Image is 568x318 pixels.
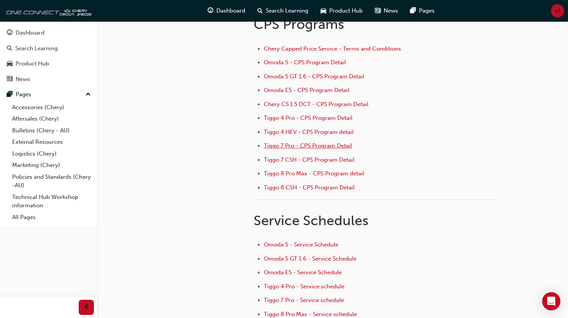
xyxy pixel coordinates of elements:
a: Tiggo 7 Pro - CPS Program Detail [264,142,352,149]
a: Technical Hub Workshop information [9,191,94,211]
a: Tiggo 8 Pro Max - Service schedule [264,311,357,318]
span: Product Hub [329,6,363,15]
div: News [16,75,30,84]
button: af [551,4,564,17]
a: Omoda 5 - CPS Program Detail [264,59,346,66]
a: Chery Capped Price Service - Terms and Conditions [264,45,401,52]
a: Omoda 5 GT 1.6 - CPS Program Detail [264,73,364,80]
span: CPS Programs [254,16,344,32]
a: Omoda 5 - Service Schedule [264,241,338,248]
span: Search Learning [266,6,308,15]
a: Accessories (Chery) [9,102,94,113]
span: car-icon [7,60,13,67]
a: Omoda E5 - Service Schedule [264,269,342,276]
a: Product Hub [3,57,94,71]
a: Marketing (Chery) [9,159,94,171]
div: Open Intercom Messenger [542,292,560,310]
span: Pages [419,6,435,15]
a: Logistics (Chery) [9,148,94,160]
span: af [555,6,560,15]
a: Tiggo 4 Pro - Service schedule [264,283,344,290]
span: news-icon [7,76,13,83]
button: Pages [3,87,94,102]
img: oneconnect [4,3,91,18]
span: News [384,6,398,15]
span: search-icon [7,45,12,52]
a: Tiggo 7 CSH - CPS Program Detail [264,156,354,163]
span: guage-icon [7,30,13,37]
a: Tiggo 4 HEV - CPS Program detail [264,129,354,135]
span: car-icon [320,6,326,16]
span: news-icon [375,6,381,16]
a: Tiggo 8 CSH - CPS Program Detail [264,184,355,191]
a: pages-iconPages [404,3,441,19]
a: Tiggo 8 Pro Max - CPS Program detail [264,170,364,177]
a: guage-iconDashboard [201,3,251,19]
a: Omoda 5 GT 1.6 - Service Schedule [264,255,357,262]
a: Chery C5 1.5 DCT - CPS Program Detail [264,101,368,108]
a: Dashboard [3,26,94,40]
span: Service Schedules [254,212,368,229]
span: up-icon [86,90,91,100]
span: search-icon [257,6,263,16]
a: Bulletins (Chery - AU) [9,125,94,137]
span: pages-icon [7,91,13,98]
a: Policies and Standards (Chery -AU) [9,171,94,191]
a: car-iconProduct Hub [314,3,369,19]
div: Dashboard [16,29,44,37]
div: Product Hub [16,59,49,68]
span: guage-icon [208,6,213,16]
span: Dashboard [216,6,245,15]
div: Search Learning [15,44,58,53]
a: External Resources [9,136,94,148]
a: Aftersales (Chery) [9,113,94,125]
a: Omoda E5 - CPS Program Detail [264,87,349,94]
a: Search Learning [3,41,94,56]
a: News [3,72,94,86]
button: DashboardSearch LearningProduct HubNews [3,24,94,87]
div: Pages [16,90,31,99]
span: pages-icon [410,6,416,16]
a: news-iconNews [369,3,404,19]
a: Tiggo 4 Pro - CPS Program Detail [264,114,352,121]
a: All Pages [9,211,94,223]
a: search-iconSearch Learning [251,3,314,19]
span: prev-icon [84,303,89,312]
a: Tiggo 7 Pro - Service schedule [264,297,344,304]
